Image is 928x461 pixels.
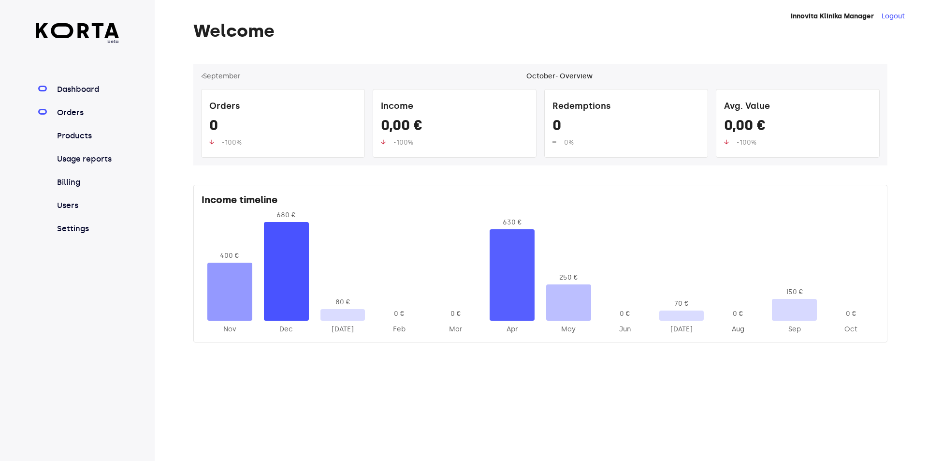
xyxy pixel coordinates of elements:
img: Korta [36,23,119,38]
img: up [552,139,556,145]
span: 0% [564,138,574,147]
span: beta [36,38,119,45]
div: Income [381,97,528,117]
div: 80 € [320,297,365,307]
div: 0 € [603,309,648,319]
a: beta [36,23,119,45]
a: Settings [55,223,119,235]
div: 70 € [659,299,704,309]
div: 250 € [546,273,591,283]
button: ‹September [201,72,241,81]
div: 400 € [207,251,252,261]
div: 2025-Feb [377,325,421,334]
div: 2025-Sep [772,325,817,334]
a: Dashboard [55,84,119,95]
div: Avg. Value [724,97,871,117]
img: up [381,139,386,145]
div: 2025-Jan [320,325,365,334]
div: 2024-Dec [264,325,309,334]
div: 0 € [433,309,478,319]
a: Orders [55,107,119,119]
div: 0 € [377,309,421,319]
a: Usage reports [55,153,119,165]
div: October - Overview [526,72,593,81]
a: Billing [55,177,119,188]
div: 150 € [772,287,817,297]
div: Redemptions [552,97,700,117]
div: 0 [552,117,700,138]
div: 2025-Mar [433,325,478,334]
div: 630 € [490,218,535,227]
a: Users [55,200,119,211]
div: 2025-Jul [659,325,704,334]
div: 2025-Apr [490,325,535,334]
div: 680 € [264,210,309,220]
div: 2025-May [546,325,591,334]
div: Orders [209,97,357,117]
div: 2024-Nov [207,325,252,334]
div: 0,00 € [381,117,528,138]
span: -100% [393,138,413,147]
div: 2025-Oct [828,325,873,334]
h1: Welcome [193,21,887,41]
div: Income timeline [202,193,879,210]
img: up [209,139,214,145]
span: -100% [737,138,756,147]
img: up [724,139,729,145]
button: Logout [882,12,905,21]
a: Products [55,130,119,142]
div: 0 € [715,309,760,319]
div: 0,00 € [724,117,871,138]
div: 2025-Jun [603,325,648,334]
span: -100% [222,138,242,147]
strong: Innovita Klinika Manager [791,12,874,20]
div: 2025-Aug [715,325,760,334]
div: 0 € [828,309,873,319]
div: 0 [209,117,357,138]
